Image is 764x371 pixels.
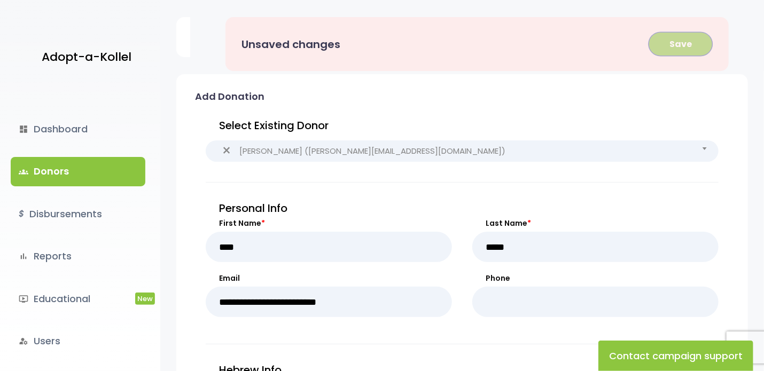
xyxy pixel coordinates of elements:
p: Select Existing Donor [206,116,719,135]
span: New [135,293,155,305]
i: $ [19,207,24,222]
a: manage_accountsUsers [11,327,145,356]
label: Email [206,273,452,284]
i: bar_chart [19,251,28,261]
label: Phone [472,273,719,284]
button: Save [649,32,713,56]
span: Yoni Mayer (jonathan@tendercarepro.com) [206,140,719,162]
i: dashboard [19,124,28,134]
a: ondemand_videoEducationalNew [11,285,145,313]
p: Personal Info [206,199,719,218]
button: Contact campaign support [598,341,753,371]
i: ondemand_video [19,294,28,304]
label: First Name [206,218,452,229]
span: groups [19,167,28,177]
a: $Disbursements [11,200,145,228]
a: groupsDonors [11,157,145,186]
i: manage_accounts [19,336,28,346]
p: Add Donation [195,88,264,105]
a: dashboardDashboard [11,115,145,144]
span: Yoni Mayer (jonathan@tendercarepro.com) [206,140,719,155]
a: Adopt-a-Kollel [36,31,131,83]
p: Adopt-a-Kollel [42,46,131,68]
label: Last Name [472,218,719,229]
a: bar_chartReports [11,242,145,271]
span: Remove all items [219,144,234,159]
p: Unsaved changes [241,35,340,54]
